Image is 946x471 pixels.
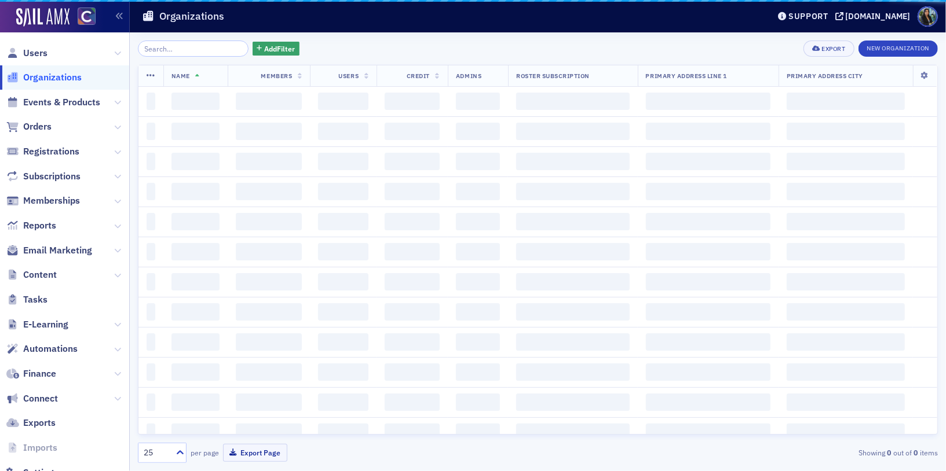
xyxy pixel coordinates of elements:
[646,123,770,140] span: ‌
[261,72,293,80] span: Members
[171,93,220,110] span: ‌
[138,41,249,57] input: Search…
[23,194,80,207] span: Memberships
[147,123,155,140] span: ‌
[236,93,302,110] span: ‌
[787,243,905,260] span: ‌
[646,333,770,351] span: ‌
[264,43,295,54] span: Add Filter
[147,183,155,200] span: ‌
[456,123,500,140] span: ‌
[159,9,224,23] h1: Organizations
[516,183,630,200] span: ‌
[6,318,68,331] a: E-Learning
[23,219,56,232] span: Reports
[171,183,220,200] span: ‌
[6,120,52,133] a: Orders
[318,123,368,140] span: ‌
[918,6,938,27] span: Profile
[147,153,155,170] span: ‌
[23,343,78,355] span: Automations
[6,343,78,355] a: Automations
[456,424,500,441] span: ‌
[646,213,770,230] span: ‌
[6,47,48,60] a: Users
[385,243,440,260] span: ‌
[147,333,155,351] span: ‌
[6,417,56,429] a: Exports
[147,93,155,110] span: ‌
[318,363,368,381] span: ‌
[646,183,770,200] span: ‌
[236,333,302,351] span: ‌
[236,213,302,230] span: ‌
[318,303,368,321] span: ‌
[171,393,220,411] span: ‌
[803,41,854,57] button: Export
[23,120,52,133] span: Orders
[516,153,630,170] span: ‌
[338,72,359,80] span: Users
[516,363,630,381] span: ‌
[787,424,905,441] span: ‌
[787,153,905,170] span: ‌
[646,93,770,110] span: ‌
[456,93,500,110] span: ‌
[456,273,500,290] span: ‌
[646,393,770,411] span: ‌
[147,424,155,441] span: ‌
[23,293,48,306] span: Tasks
[6,71,82,84] a: Organizations
[385,183,440,200] span: ‌
[516,213,630,230] span: ‌
[6,441,57,454] a: Imports
[147,363,155,381] span: ‌
[456,333,500,351] span: ‌
[516,243,630,260] span: ‌
[70,8,96,27] a: View Homepage
[236,273,302,290] span: ‌
[6,145,79,158] a: Registrations
[456,363,500,381] span: ‌
[516,333,630,351] span: ‌
[821,46,845,52] div: Export
[787,363,905,381] span: ‌
[456,72,481,80] span: Admins
[646,303,770,321] span: ‌
[516,424,630,441] span: ‌
[16,8,70,27] img: SailAMX
[147,273,155,290] span: ‌
[385,273,440,290] span: ‌
[144,447,169,459] div: 25
[23,71,82,84] span: Organizations
[147,393,155,411] span: ‌
[147,243,155,260] span: ‌
[6,96,100,109] a: Events & Products
[191,447,219,458] label: per page
[846,11,911,21] div: [DOMAIN_NAME]
[171,303,220,321] span: ‌
[646,424,770,441] span: ‌
[223,444,287,462] button: Export Page
[787,273,905,290] span: ‌
[318,213,368,230] span: ‌
[456,393,500,411] span: ‌
[385,393,440,411] span: ‌
[23,244,92,257] span: Email Marketing
[646,243,770,260] span: ‌
[236,243,302,260] span: ‌
[646,153,770,170] span: ‌
[318,153,368,170] span: ‌
[385,93,440,110] span: ‌
[171,424,220,441] span: ‌
[236,424,302,441] span: ‌
[787,93,905,110] span: ‌
[23,96,100,109] span: Events & Products
[859,41,938,57] button: New Organization
[23,441,57,454] span: Imports
[516,72,590,80] span: Roster Subscription
[23,367,56,380] span: Finance
[787,123,905,140] span: ‌
[646,273,770,290] span: ‌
